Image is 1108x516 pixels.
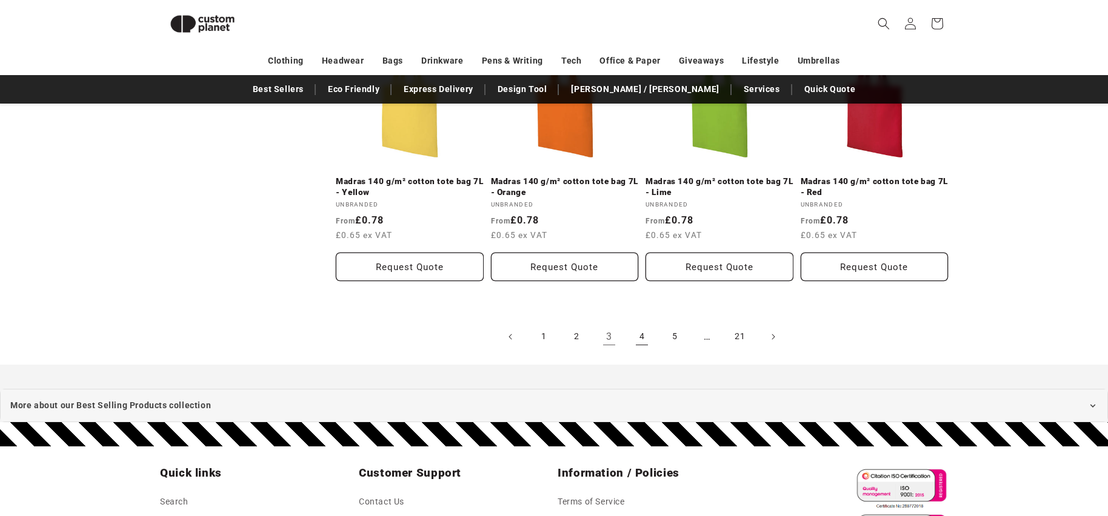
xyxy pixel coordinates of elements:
a: Next page [759,323,786,350]
a: Previous page [498,323,524,350]
button: Request Quote [646,253,793,281]
a: Page 1 [530,323,557,350]
span: … [694,323,721,350]
span: More about our Best Selling Products collection [10,398,211,413]
a: Tech [561,50,581,71]
a: Madras 140 g/m² cotton tote bag 7L - Red [801,176,949,197]
a: Eco Friendly [322,79,385,100]
a: Quick Quote [798,79,862,100]
img: Custom Planet [160,5,245,43]
a: Contact Us [359,494,404,512]
a: Umbrellas [798,50,840,71]
a: Page 4 [629,323,655,350]
a: Express Delivery [398,79,479,100]
a: Madras 140 g/m² cotton tote bag 7L - Yellow [336,176,484,197]
summary: Search [870,10,897,37]
button: Request Quote [336,253,484,281]
a: Lifestyle [742,50,779,71]
a: Bags [382,50,403,71]
a: Services [738,79,786,100]
h2: Quick links [160,466,352,480]
a: Clothing [268,50,304,71]
a: Madras 140 g/m² cotton tote bag 7L - Orange [491,176,639,197]
a: Best Sellers [247,79,310,100]
a: Page 3 [596,323,622,350]
iframe: Chat Widget [900,385,1108,516]
a: Pens & Writing [482,50,543,71]
a: Madras 140 g/m² cotton tote bag 7L - Lime [646,176,793,197]
h2: Information / Policies [558,466,749,480]
a: Design Tool [492,79,553,100]
a: Drinkware [421,50,463,71]
a: [PERSON_NAME] / [PERSON_NAME] [565,79,725,100]
a: Page 5 [661,323,688,350]
nav: Pagination [336,323,948,350]
a: Page 21 [727,323,753,350]
button: Request Quote [491,253,639,281]
a: Giveaways [679,50,724,71]
a: Search [160,494,189,512]
a: Office & Paper [599,50,660,71]
h2: Customer Support [359,466,550,480]
a: Headwear [322,50,364,71]
a: Terms of Service [558,494,625,512]
button: Request Quote [801,253,949,281]
a: Page 2 [563,323,590,350]
img: ISO 9001 Certified [852,466,948,511]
